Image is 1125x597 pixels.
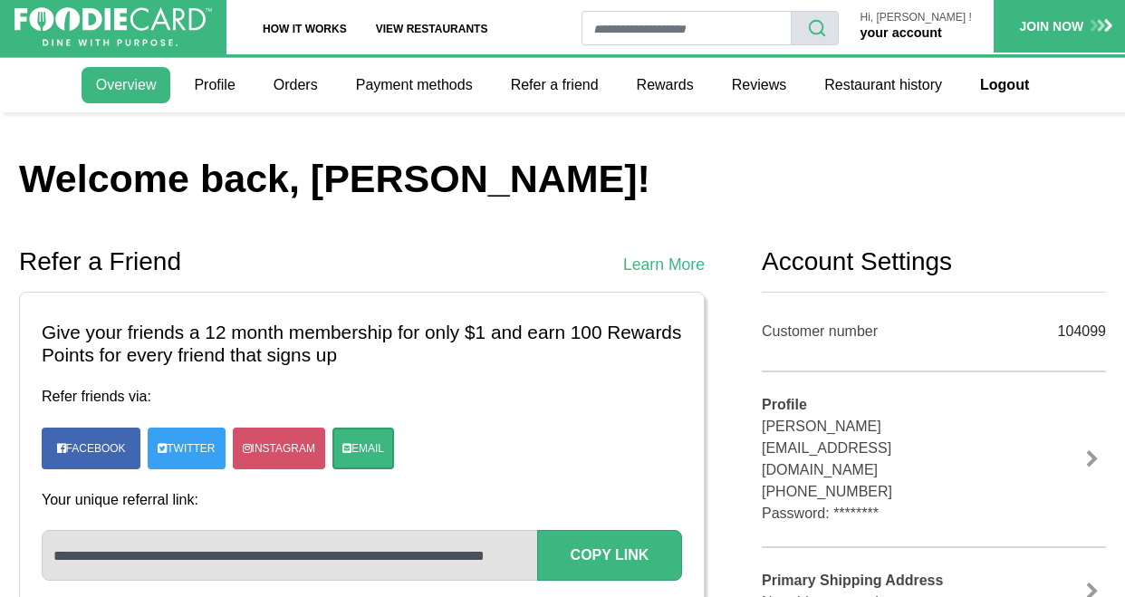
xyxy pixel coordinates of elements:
[762,394,1006,525] div: [PERSON_NAME] [EMAIL_ADDRESS][DOMAIN_NAME] [PHONE_NUMBER] Password: ********
[233,428,325,469] a: Instagram
[341,67,487,103] a: Payment methods
[14,7,212,47] img: FoodieCard; Eat, Drink, Save, Donate
[332,428,394,469] a: Email
[49,432,134,465] a: Facebook
[148,428,225,469] a: Twitter
[42,388,682,405] h4: Refer friends via:
[861,12,972,24] p: Hi, [PERSON_NAME] !
[762,397,807,412] b: Profile
[791,11,839,45] button: search
[810,67,957,103] a: Restaurant history
[762,246,1106,277] h2: Account Settings
[42,322,682,367] h3: Give your friends a 12 month membership for only $1 and earn 100 Rewards Points for every friend ...
[1034,314,1106,349] div: 104099
[622,67,708,103] a: Rewards
[762,573,943,588] b: Primary Shipping Address
[762,321,1006,342] div: Customer number
[351,440,384,457] span: Email
[19,156,1106,203] h1: Welcome back, [PERSON_NAME]!
[623,253,705,276] a: Learn More
[582,11,792,45] input: restaurant search
[42,491,682,508] h4: Your unique referral link:
[252,440,315,457] span: Instagram
[496,67,613,103] a: Refer a friend
[167,440,215,457] span: Twitter
[861,25,942,40] a: your account
[19,246,181,277] h2: Refer a Friend
[66,442,126,455] span: Facebook
[537,530,682,581] button: Copy Link
[259,67,332,103] a: Orders
[82,67,171,103] a: Overview
[966,67,1043,103] a: Logout
[179,67,249,103] a: Profile
[717,67,801,103] a: Reviews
